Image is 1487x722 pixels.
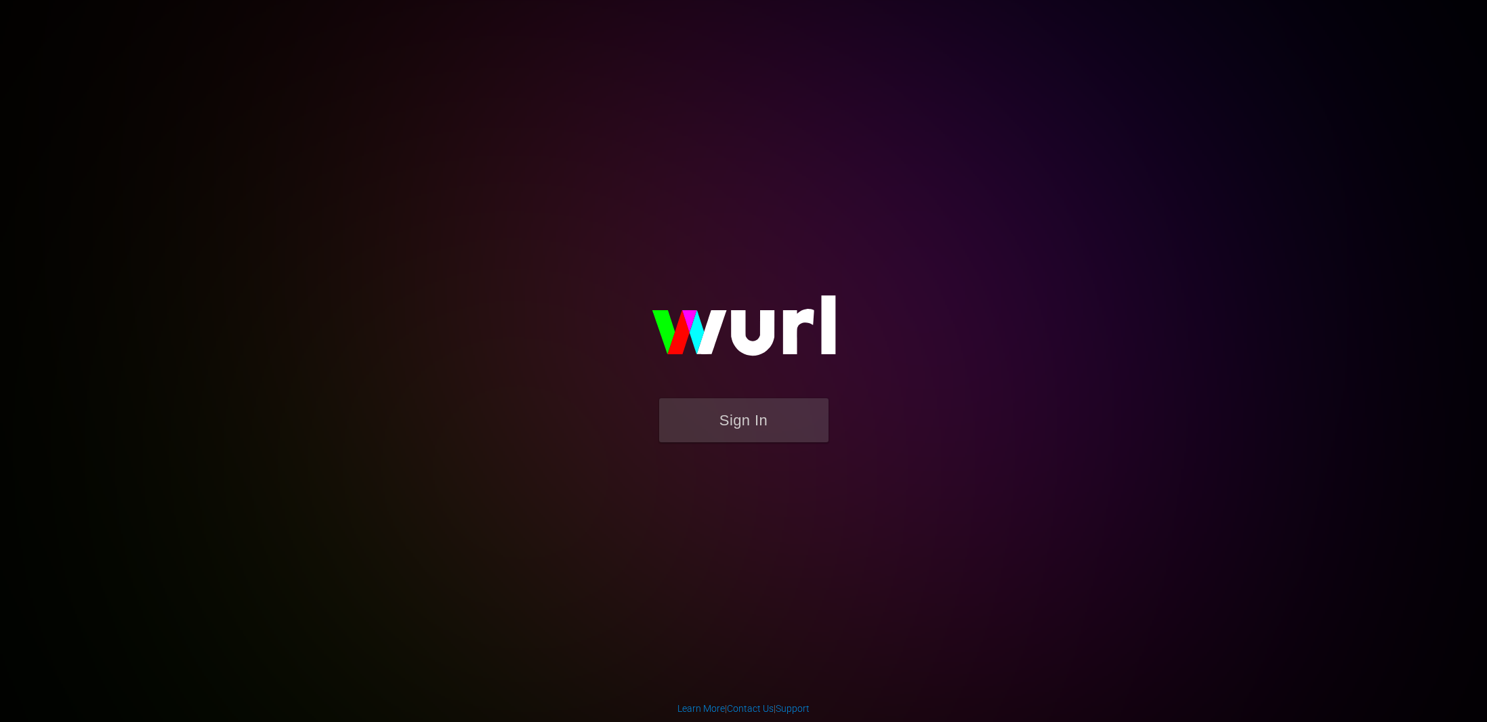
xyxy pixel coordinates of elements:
a: Support [776,703,810,714]
a: Contact Us [727,703,774,714]
div: | | [677,702,810,715]
a: Learn More [677,703,725,714]
button: Sign In [659,398,829,442]
img: wurl-logo-on-black-223613ac3d8ba8fe6dc639794a292ebdb59501304c7dfd60c99c58986ef67473.svg [608,266,879,398]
